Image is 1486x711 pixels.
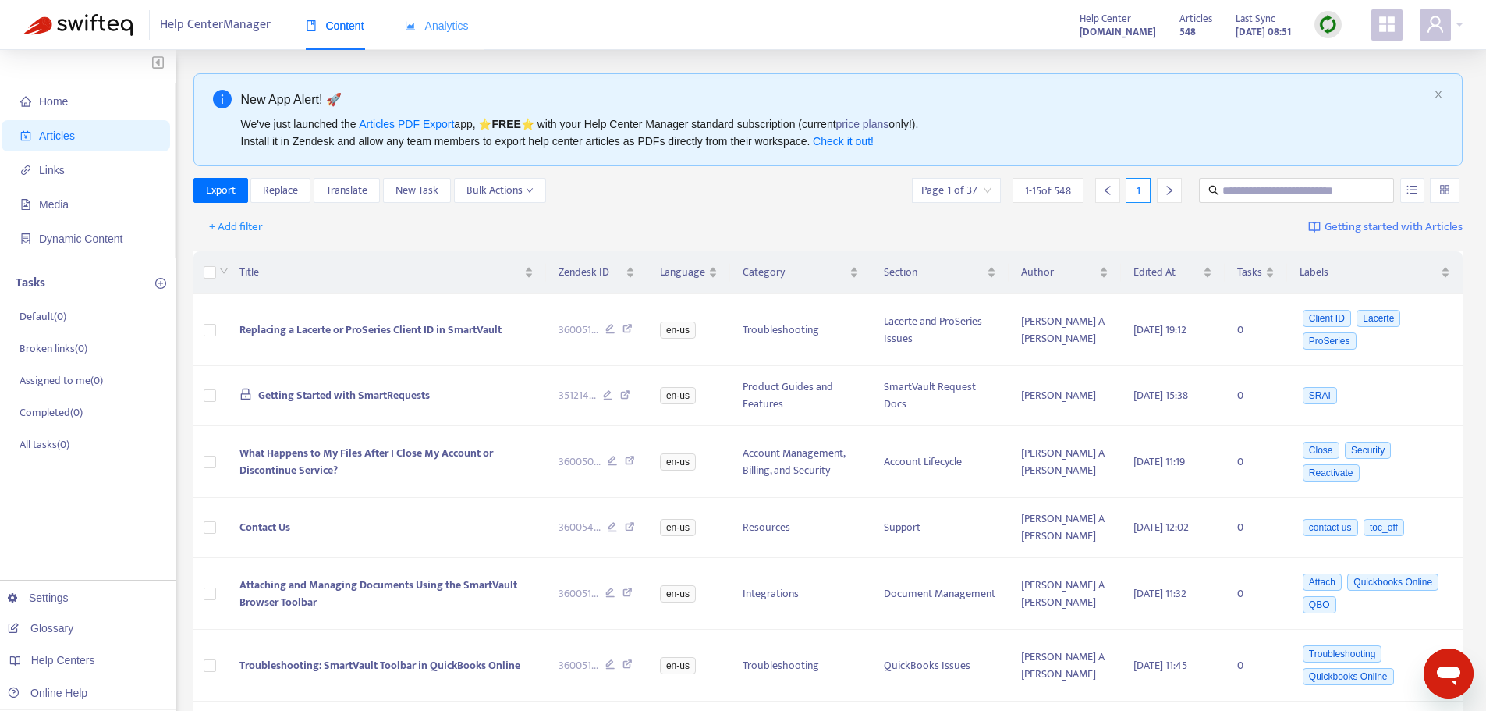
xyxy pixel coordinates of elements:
[16,274,45,293] p: Tasks
[160,10,271,40] span: Help Center Manager
[1225,498,1287,558] td: 0
[1325,219,1463,236] span: Getting started with Articles
[314,178,380,203] button: Translate
[405,20,416,31] span: area-chart
[743,264,846,281] span: Category
[660,322,696,339] span: en-us
[1308,221,1321,233] img: image-link
[1303,574,1342,591] span: Attach
[258,386,430,404] span: Getting Started with SmartRequests
[466,182,534,199] span: Bulk Actions
[405,20,469,32] span: Analytics
[559,322,598,339] span: 360051 ...
[1009,630,1121,702] td: [PERSON_NAME] A [PERSON_NAME]
[326,182,367,199] span: Translate
[193,178,248,203] button: Export
[884,264,984,281] span: Section
[1300,264,1438,281] span: Labels
[1133,585,1186,603] span: [DATE] 11:32
[660,453,696,471] span: en-us
[306,20,317,31] span: book
[1009,426,1121,498] td: [PERSON_NAME] A [PERSON_NAME]
[197,215,275,240] button: + Add filter
[660,585,696,603] span: en-us
[559,657,598,674] span: 360051 ...
[1236,10,1275,27] span: Last Sync
[1303,596,1336,613] span: QBO
[1303,668,1394,685] span: Quickbooks Online
[559,453,601,471] span: 360050 ...
[730,251,871,294] th: Category
[31,654,95,667] span: Help Centers
[239,388,252,400] span: lock
[20,436,69,453] p: All tasks ( 0 )
[559,264,622,281] span: Zendesk ID
[395,182,438,199] span: New Task
[1308,215,1463,240] a: Getting started with Articles
[1225,294,1287,366] td: 0
[730,366,871,426] td: Product Guides and Features
[20,372,103,389] p: Assigned to me ( 0 )
[239,264,521,281] span: Title
[239,656,520,674] span: Troubleshooting: SmartVault Toolbar in QuickBooks Online
[1303,387,1337,404] span: SRAI
[1345,442,1391,459] span: Security
[1208,185,1219,196] span: search
[1080,10,1131,27] span: Help Center
[660,657,696,674] span: en-us
[227,251,546,294] th: Title
[1133,453,1185,471] span: [DATE] 11:19
[647,251,730,294] th: Language
[1357,310,1400,327] span: Lacerte
[1021,264,1096,281] span: Author
[23,14,133,36] img: Swifteq
[239,518,290,536] span: Contact Us
[871,558,1009,630] td: Document Management
[871,294,1009,366] td: Lacerte and ProSeries Issues
[730,630,871,702] td: Troubleshooting
[213,90,232,108] span: info-circle
[1009,251,1121,294] th: Author
[239,576,517,611] span: Attaching and Managing Documents Using the SmartVault Browser Toolbar
[1237,264,1262,281] span: Tasks
[306,20,364,32] span: Content
[1434,90,1443,100] button: close
[1179,10,1212,27] span: Articles
[239,321,502,339] span: Replacing a Lacerte or ProSeries Client ID in SmartVault
[730,294,871,366] td: Troubleshooting
[546,251,647,294] th: Zendesk ID
[1303,645,1382,663] span: Troubleshooting
[1287,251,1463,294] th: Labels
[559,387,596,404] span: 351214 ...
[359,118,454,130] a: Articles PDF Export
[836,118,889,130] a: price plans
[1009,558,1121,630] td: [PERSON_NAME] A [PERSON_NAME]
[730,498,871,558] td: Resources
[559,519,601,536] span: 360054 ...
[20,130,31,141] span: account-book
[1179,23,1196,41] strong: 548
[8,687,87,699] a: Online Help
[491,118,520,130] b: FREE
[39,95,68,108] span: Home
[1009,294,1121,366] td: [PERSON_NAME] A [PERSON_NAME]
[871,251,1009,294] th: Section
[559,585,598,603] span: 360051 ...
[1400,178,1424,203] button: unordered-list
[526,187,534,194] span: down
[1303,310,1351,327] span: Client ID
[1303,332,1357,350] span: ProSeries
[39,198,69,211] span: Media
[241,116,1428,150] div: We've just launched the app, ⭐ ⭐️ with your Help Center Manager standard subscription (current on...
[871,366,1009,426] td: SmartVault Request Docs
[660,264,705,281] span: Language
[1406,184,1417,195] span: unordered-list
[1102,185,1113,196] span: left
[1133,656,1187,674] span: [DATE] 11:45
[20,165,31,176] span: link
[39,233,122,245] span: Dynamic Content
[8,622,73,635] a: Glossary
[1426,15,1445,34] span: user
[239,444,493,479] span: What Happens to My Files After I Close My Account or Discontinue Service?
[1424,649,1474,699] iframe: Button to launch messaging window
